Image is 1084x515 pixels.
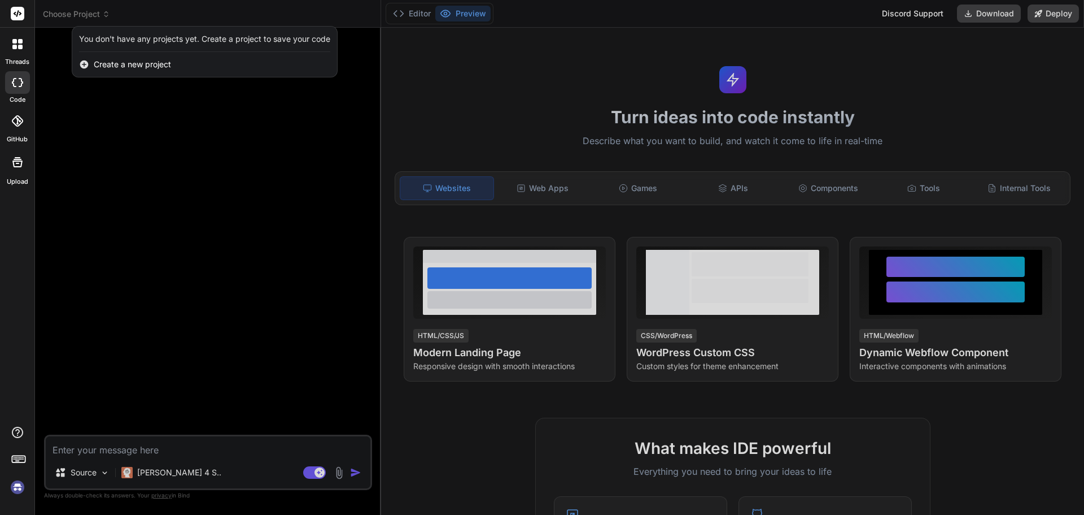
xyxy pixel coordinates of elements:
img: signin [8,478,27,497]
label: code [10,95,25,105]
label: Upload [7,177,28,187]
label: GitHub [7,135,28,144]
label: threads [5,57,29,67]
div: You don't have any projects yet. Create a project to save your code [79,33,330,45]
span: Create a new project [94,59,171,70]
